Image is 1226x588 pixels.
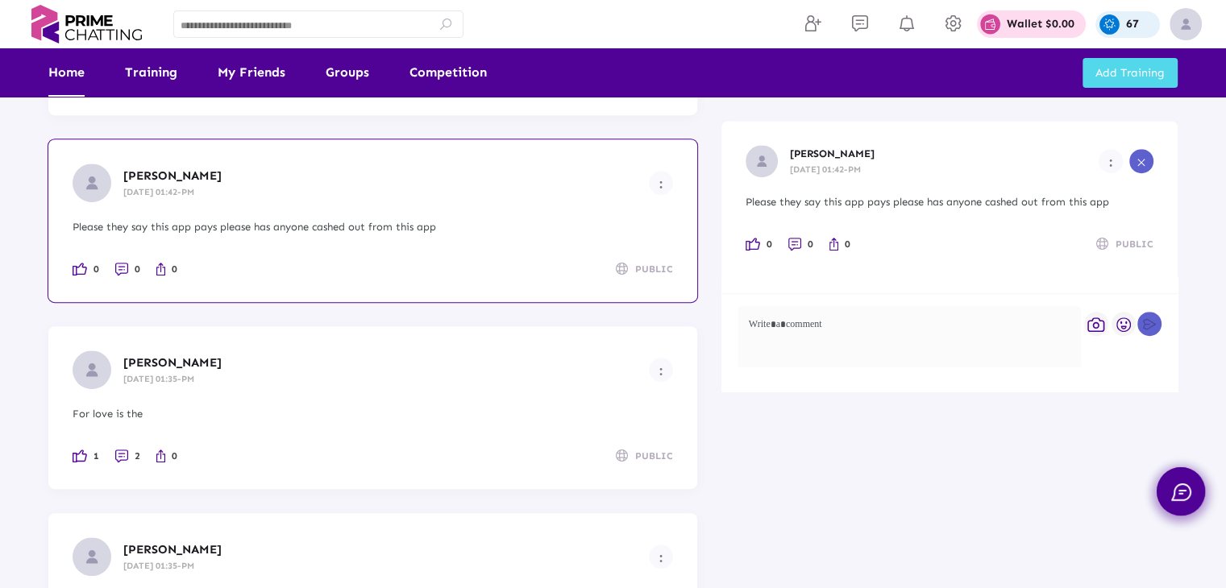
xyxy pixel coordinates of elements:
[123,374,649,384] h6: [DATE] 01:35-PM
[1109,159,1112,167] img: more
[746,193,1153,211] div: Please they say this app pays please has anyone cashed out from this app
[156,449,165,462] img: like
[659,554,663,562] img: more
[218,48,285,97] a: My Friends
[1095,66,1165,80] span: Add Training
[635,260,673,278] span: PUBLIC
[845,235,850,253] span: 0
[48,48,85,97] a: Home
[94,447,99,465] span: 1
[1171,483,1191,501] img: chat.svg
[156,263,165,275] img: like
[73,263,87,275] img: like
[1126,19,1139,30] p: 67
[790,164,1099,175] h6: [DATE] 01:42-PM
[767,235,772,253] span: 0
[788,238,801,251] img: like
[172,260,177,278] span: 0
[659,367,663,375] img: more
[24,5,149,43] img: logo
[635,447,673,465] span: PUBLIC
[659,180,663,188] img: more
[808,235,813,253] span: 0
[73,164,111,202] img: user-profile
[172,447,177,465] span: 0
[94,260,99,278] span: 0
[829,238,838,251] img: like
[326,48,369,97] a: Groups
[73,350,111,389] img: user-profile
[123,168,222,183] span: [PERSON_NAME]
[123,187,649,197] h6: [DATE] 01:42-PM
[1083,58,1178,88] button: Add Training
[1007,19,1074,30] p: Wallet $0.00
[649,171,673,195] button: Example icon-button with a menu
[1116,235,1153,253] span: PUBLIC
[123,542,222,557] span: [PERSON_NAME]
[73,449,87,462] img: like
[73,218,673,236] div: Please they say this app pays please has anyone cashed out from this app
[1170,8,1202,40] img: img
[746,145,778,177] img: user-profile
[1099,149,1123,173] button: Example icon-button with a menu
[123,561,649,571] h6: [DATE] 01:35-PM
[123,355,222,370] span: [PERSON_NAME]
[746,238,760,251] img: like
[409,48,487,97] a: Competition
[649,545,673,569] button: Example icon-button with a menu
[73,405,673,423] div: For love is the
[790,147,875,159] a: [PERSON_NAME]
[125,48,177,97] a: Training
[649,358,673,382] button: Example icon-button with a menu
[73,537,111,576] img: user-profile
